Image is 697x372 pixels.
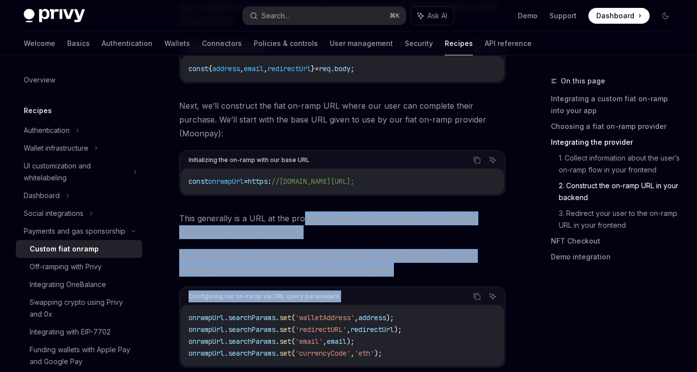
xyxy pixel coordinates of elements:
[16,341,142,371] a: Funding wallets with Apple Pay and Google Pay
[291,313,295,322] span: (
[518,11,538,21] a: Demo
[16,240,142,258] a: Custom fiat onramp
[240,64,244,73] span: ,
[551,233,681,249] a: NFT Checkout
[327,337,347,346] span: email
[24,9,85,23] img: dark logo
[30,279,106,290] div: Integrating OneBalance
[228,313,275,322] span: searchParams
[470,154,483,166] button: Copy the contents from the code block
[559,178,681,206] a: 2. Construct the on-ramp URL in your backend
[275,325,279,334] span: .
[291,325,295,334] span: (
[596,11,634,21] span: Dashboard
[24,32,55,55] a: Welcome
[30,326,111,338] div: Integrating with EIP-7702
[295,349,350,358] span: 'currencyCode'
[551,91,681,119] a: Integrating a custom fiat on-ramp into your app
[212,64,240,73] span: address
[189,64,208,73] span: const
[350,349,354,358] span: ,
[358,313,386,322] span: address
[386,313,394,322] span: );
[208,64,212,73] span: {
[179,99,505,140] span: Next, we’ll construct the fiat on-ramp URL where our user can complete their purchase. We’ll star...
[244,177,248,186] span: =
[24,142,88,154] div: Wallet infrastructure
[254,32,318,55] a: Policies & controls
[411,7,454,25] button: Ask AI
[588,8,650,24] a: Dashboard
[189,349,224,358] span: onrampUrl
[445,32,473,55] a: Recipes
[189,325,224,334] span: onrampUrl
[268,64,311,73] span: redirectUrl
[24,124,70,136] div: Authentication
[30,296,136,320] div: Swapping crypto using Privy and 0x
[24,160,127,184] div: UI customization and whitelabeling
[335,64,350,73] span: body
[224,349,228,358] span: .
[295,337,323,346] span: 'email'
[374,349,382,358] span: );
[268,177,271,186] span: :
[331,64,335,73] span: .
[189,154,310,166] div: Initializing the on-ramp with our base URL
[224,313,228,322] span: .
[319,64,331,73] span: req
[486,154,499,166] button: Ask AI
[275,337,279,346] span: .
[16,323,142,341] a: Integrating with EIP-7702
[551,249,681,265] a: Demo integration
[208,177,244,186] span: onrampUrl
[228,349,275,358] span: searchParams
[202,32,242,55] a: Connectors
[243,7,406,25] button: Search...⌘K
[279,349,291,358] span: set
[224,325,228,334] span: .
[275,313,279,322] span: .
[279,313,291,322] span: set
[179,249,505,277] span: We can then pre-populate details about the user’s on-ramp flow as URL query parameters, based on ...
[470,290,483,303] button: Copy the contents from the code block
[315,64,319,73] span: =
[228,337,275,346] span: searchParams
[291,337,295,346] span: (
[275,349,279,358] span: .
[486,290,499,303] button: Ask AI
[295,325,347,334] span: 'redirectURL'
[559,150,681,178] a: 1. Collect information about the user’s on-ramp flow in your frontend
[485,32,532,55] a: API reference
[189,337,224,346] span: onrampUrl
[16,258,142,276] a: Off-ramping with Privy
[189,177,208,186] span: const
[394,325,402,334] span: );
[16,71,142,89] a: Overview
[24,225,125,237] div: Payments and gas sponsorship
[561,75,605,87] span: On this page
[405,32,433,55] a: Security
[244,64,264,73] span: email
[427,11,447,21] span: Ask AI
[347,337,354,346] span: );
[559,206,681,233] a: 3. Redirect your user to the on-ramp URL in your frontend
[295,313,354,322] span: 'walletAddress'
[347,325,350,334] span: ,
[389,12,400,20] span: ⌘ K
[354,349,374,358] span: 'eth'
[323,337,327,346] span: ,
[551,119,681,134] a: Choosing a fiat on-ramp provider
[262,10,289,22] div: Search...
[291,349,295,358] span: (
[311,64,315,73] span: }
[549,11,577,21] a: Support
[189,290,340,303] div: Configuring our on-ramp via URL query parameters
[24,74,55,86] div: Overview
[164,32,190,55] a: Wallets
[30,344,136,368] div: Funding wallets with Apple Pay and Google Pay
[354,313,358,322] span: ,
[248,177,268,186] span: https
[228,325,275,334] span: searchParams
[16,276,142,293] a: Integrating OneBalance
[30,243,99,255] div: Custom fiat onramp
